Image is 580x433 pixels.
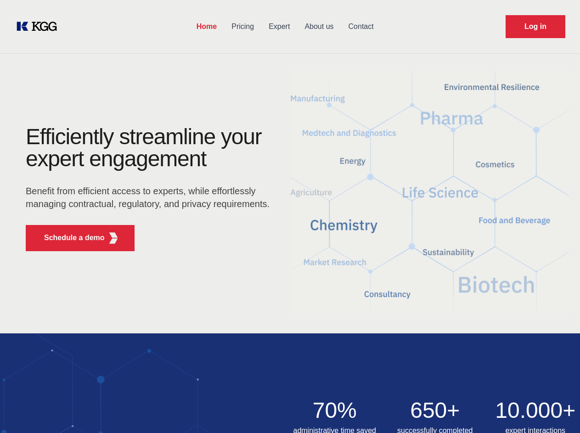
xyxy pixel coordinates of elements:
p: Benefit from efficient access to experts, while effortlessly managing contractual, regulatory, an... [26,185,276,210]
a: Home [189,15,224,39]
a: Request Demo [506,15,565,38]
a: Expert [261,15,297,39]
div: This website uses cookies [18,317,138,339]
a: Contact [341,15,381,39]
div: Accept all [18,382,74,398]
div: Close [135,315,142,322]
button: Schedule a demoKGG Fifth Element RED [26,225,135,251]
a: KOL Knowledge Platform: Talk to Key External Experts (KEE) [15,19,64,34]
a: Pricing [224,15,261,39]
img: KGG Fifth Element RED [108,232,119,244]
div: Decline all [79,382,138,398]
a: About us [297,15,341,39]
span: This website uses cookies to improve user experience. By using our website you consent to all coo... [18,341,136,366]
h1: Efficiently streamline your expert engagement [26,126,276,170]
p: Schedule a demo [44,232,105,243]
span: Show details [64,405,103,411]
img: KGG Fifth Element RED [290,60,569,324]
h2: 650+ [390,399,480,422]
div: Show details [18,403,138,412]
h2: 70% [290,399,380,422]
a: Cookie Policy [18,360,130,375]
